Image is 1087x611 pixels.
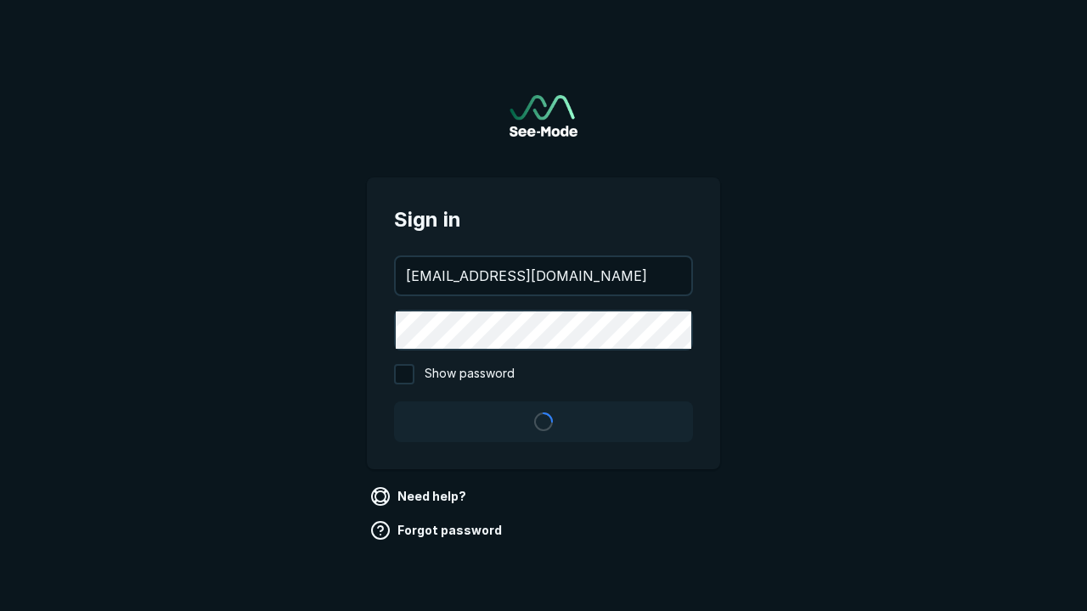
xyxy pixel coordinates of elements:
a: Need help? [367,483,473,510]
span: Sign in [394,205,693,235]
a: Forgot password [367,517,509,544]
span: Show password [425,364,515,384]
a: Go to sign in [510,95,577,137]
img: See-Mode Logo [510,95,577,137]
input: your@email.com [396,257,691,294]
